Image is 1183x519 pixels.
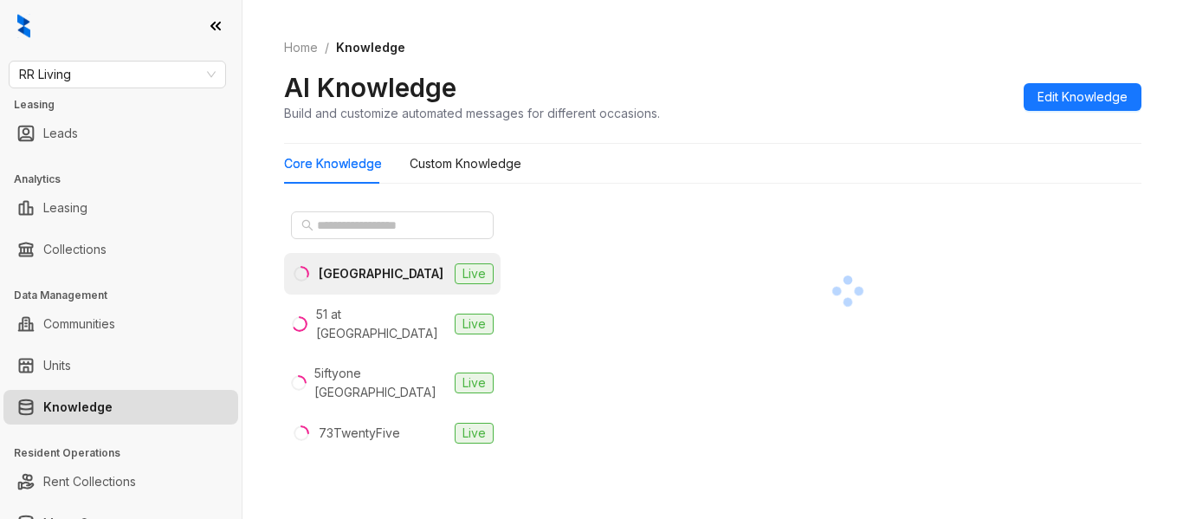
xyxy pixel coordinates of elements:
div: Build and customize automated messages for different occasions. [284,104,660,122]
div: 51 at [GEOGRAPHIC_DATA] [316,305,448,343]
a: Communities [43,307,115,341]
a: Collections [43,232,107,267]
li: Collections [3,232,238,267]
li: / [325,38,329,57]
li: Knowledge [3,390,238,425]
span: Live [455,373,494,393]
button: Edit Knowledge [1024,83,1141,111]
li: Units [3,348,238,383]
li: Rent Collections [3,464,238,499]
li: Leads [3,116,238,151]
a: Units [43,348,71,383]
a: Leasing [43,191,87,225]
h3: Leasing [14,97,242,113]
div: Custom Knowledge [410,154,521,173]
span: search [301,219,314,231]
h3: Resident Operations [14,445,242,461]
li: Communities [3,307,238,341]
a: Rent Collections [43,464,136,499]
a: Knowledge [43,390,113,425]
span: Live [455,263,494,284]
div: 73TwentyFive [319,424,400,443]
span: Knowledge [336,40,405,55]
h3: Analytics [14,172,242,187]
h3: Data Management [14,288,242,303]
span: Live [455,423,494,444]
a: Leads [43,116,78,151]
h2: AI Knowledge [284,71,456,104]
span: Live [455,314,494,334]
span: Edit Knowledge [1038,88,1128,107]
li: Leasing [3,191,238,225]
div: Core Knowledge [284,154,382,173]
a: Home [281,38,321,57]
div: 5iftyone [GEOGRAPHIC_DATA] [314,364,448,402]
img: logo [17,14,30,38]
span: RR Living [19,62,216,88]
div: [GEOGRAPHIC_DATA] [319,264,443,283]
